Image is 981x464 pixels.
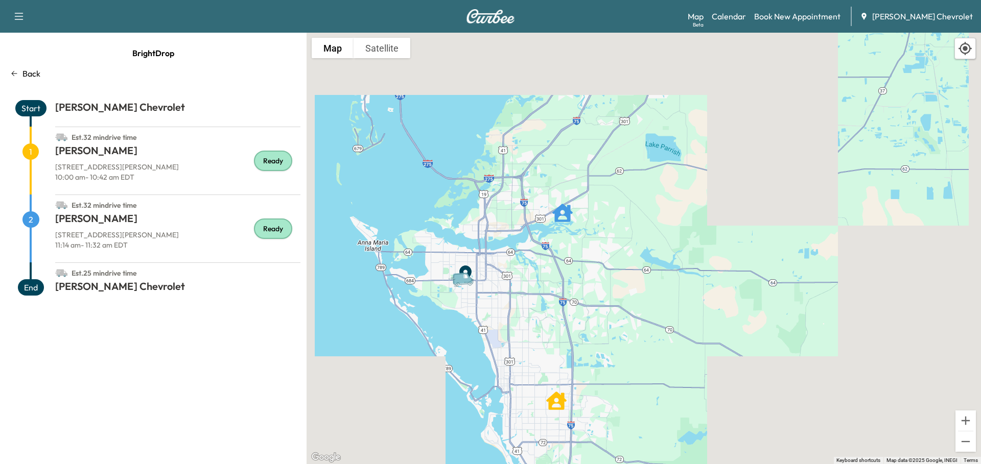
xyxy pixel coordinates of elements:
img: Curbee Logo [466,9,515,23]
a: Open this area in Google Maps (opens a new window) [309,451,343,464]
p: Back [22,67,40,80]
button: Zoom in [955,410,976,431]
span: 1 [22,143,39,160]
h1: [PERSON_NAME] Chevrolet [55,279,300,298]
a: Terms (opens in new tab) [964,457,978,463]
a: MapBeta [688,10,704,22]
gmp-advanced-marker: Israel Aguilar [546,385,567,406]
span: Est. 25 min drive time [72,268,137,278]
p: [STREET_ADDRESS][PERSON_NAME] [55,230,300,240]
p: [STREET_ADDRESS][PERSON_NAME] [55,162,300,172]
span: 2 [22,211,39,228]
button: Show street map [312,38,354,58]
button: Zoom out [955,431,976,452]
a: Calendar [712,10,746,22]
div: Recenter map [954,38,976,59]
p: 11:14 am - 11:32 am EDT [55,240,300,250]
div: Beta [693,21,704,29]
button: Show satellite imagery [354,38,410,58]
span: [PERSON_NAME] Chevrolet [872,10,973,22]
button: Keyboard shortcuts [836,457,880,464]
p: 10:00 am - 10:42 am EDT [55,172,300,182]
img: Google [309,451,343,464]
gmp-advanced-marker: End Point [455,259,476,279]
span: Est. 32 min drive time [72,201,137,210]
h1: [PERSON_NAME] Chevrolet [55,100,300,118]
div: Ready [254,151,292,171]
gmp-advanced-marker: Van [448,261,483,279]
gmp-advanced-marker: STEPHANIE LYNNE GEHRON [552,198,573,218]
h1: [PERSON_NAME] [55,143,300,162]
div: Ready [254,218,292,239]
h1: [PERSON_NAME] [55,211,300,230]
a: Book New Appointment [754,10,840,22]
span: BrightDrop [132,43,174,63]
span: Start [15,100,46,116]
span: Est. 32 min drive time [72,133,137,142]
span: End [18,279,44,296]
span: Map data ©2025 Google, INEGI [886,457,957,463]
